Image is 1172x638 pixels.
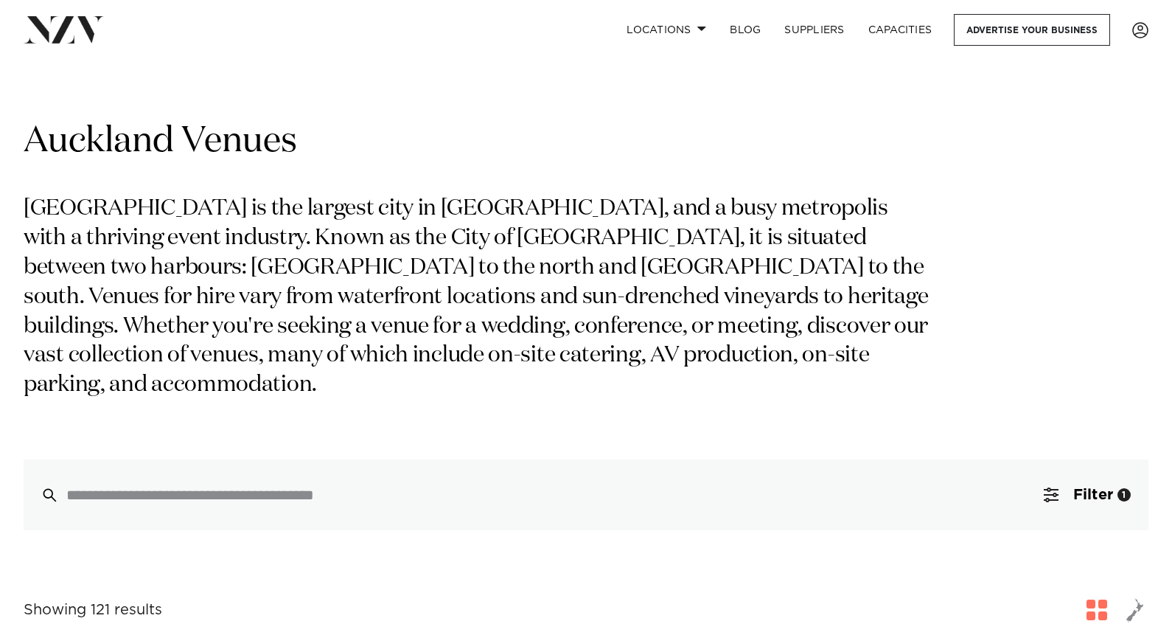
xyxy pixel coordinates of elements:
[24,599,162,622] div: Showing 121 results
[772,14,856,46] a: SUPPLIERS
[615,14,718,46] a: Locations
[24,16,104,43] img: nzv-logo.png
[24,119,1148,165] h1: Auckland Venues
[1117,488,1131,502] div: 1
[718,14,772,46] a: BLOG
[857,14,944,46] a: Capacities
[24,195,935,401] p: [GEOGRAPHIC_DATA] is the largest city in [GEOGRAPHIC_DATA], and a busy metropolis with a thriving...
[1073,488,1113,502] span: Filter
[954,14,1110,46] a: Advertise your business
[1026,460,1148,530] button: Filter1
